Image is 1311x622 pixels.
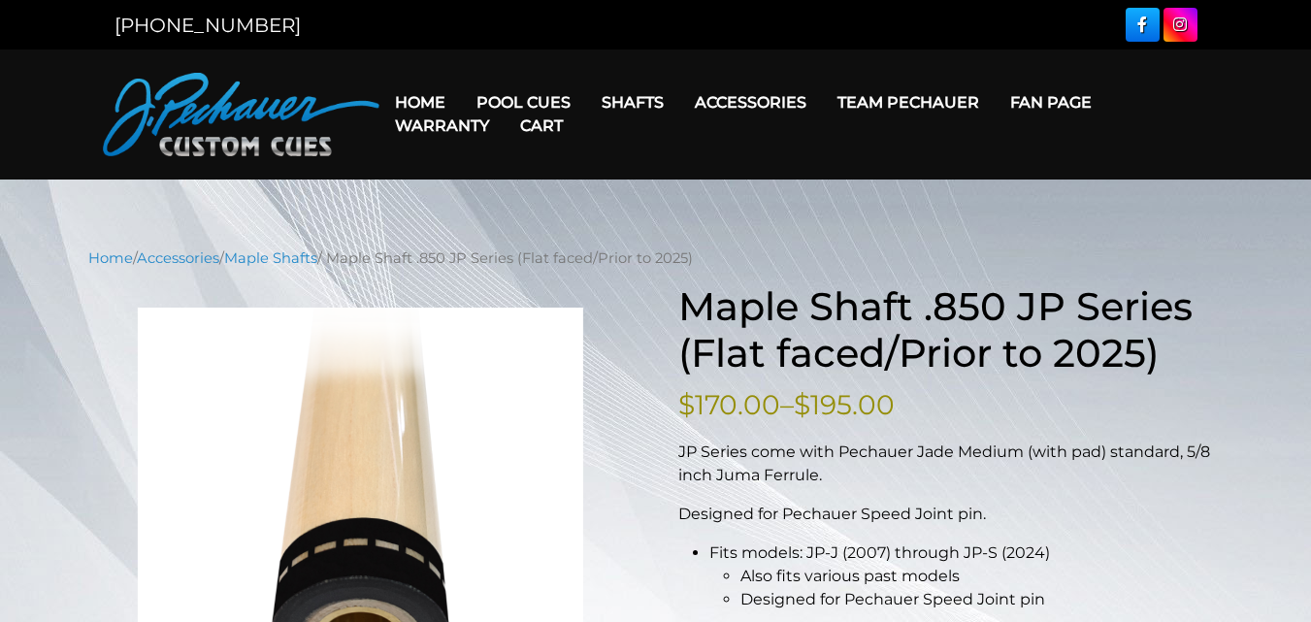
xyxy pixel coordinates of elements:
[586,78,679,127] a: Shafts
[461,78,586,127] a: Pool Cues
[794,388,895,421] bdi: 195.00
[678,388,780,421] bdi: 170.00
[995,78,1107,127] a: Fan Page
[678,503,1224,526] p: Designed for Pechauer Speed Joint pin.
[679,78,822,127] a: Accessories
[137,249,219,267] a: Accessories
[678,388,695,421] span: $
[740,588,1224,611] li: Designed for Pechauer Speed Joint pin
[794,388,810,421] span: $
[379,78,461,127] a: Home
[115,14,301,37] a: [PHONE_NUMBER]
[88,249,133,267] a: Home
[88,247,1224,269] nav: Breadcrumb
[224,249,317,267] a: Maple Shafts
[505,101,578,150] a: Cart
[709,541,1224,611] li: Fits models: JP-J (2007) through JP-S (2024)
[822,78,995,127] a: Team Pechauer
[678,441,1224,487] p: JP Series come with Pechauer Jade Medium (with pad) standard, 5/8 inch Juma Ferrule.
[678,384,1224,425] p: –
[740,565,1224,588] li: Also fits various past models
[103,73,379,156] img: Pechauer Custom Cues
[678,283,1224,376] h1: Maple Shaft .850 JP Series (Flat faced/Prior to 2025)
[379,101,505,150] a: Warranty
